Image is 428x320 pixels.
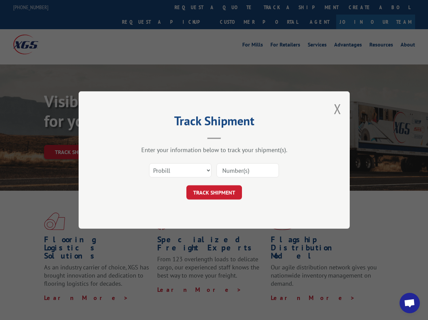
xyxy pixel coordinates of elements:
div: Enter your information below to track your shipment(s). [113,146,316,154]
button: Close modal [334,100,341,118]
h2: Track Shipment [113,116,316,129]
button: TRACK SHIPMENT [186,185,242,200]
div: Open chat [400,293,420,313]
input: Number(s) [217,163,279,177]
